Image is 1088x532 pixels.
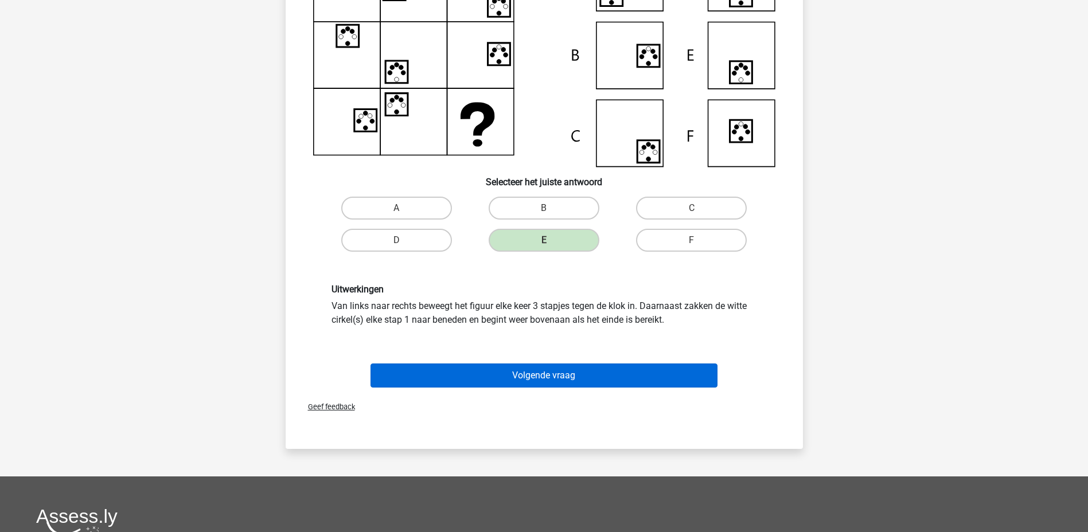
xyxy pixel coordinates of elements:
[304,167,785,187] h6: Selecteer het juiste antwoord
[489,197,599,220] label: B
[332,284,757,295] h6: Uitwerkingen
[636,229,747,252] label: F
[636,197,747,220] label: C
[341,229,452,252] label: D
[341,197,452,220] label: A
[489,229,599,252] label: E
[299,402,355,411] span: Geef feedback
[371,363,717,388] button: Volgende vraag
[323,284,766,327] div: Van links naar rechts beweegt het figuur elke keer 3 stapjes tegen de klok in. Daarnaast zakken d...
